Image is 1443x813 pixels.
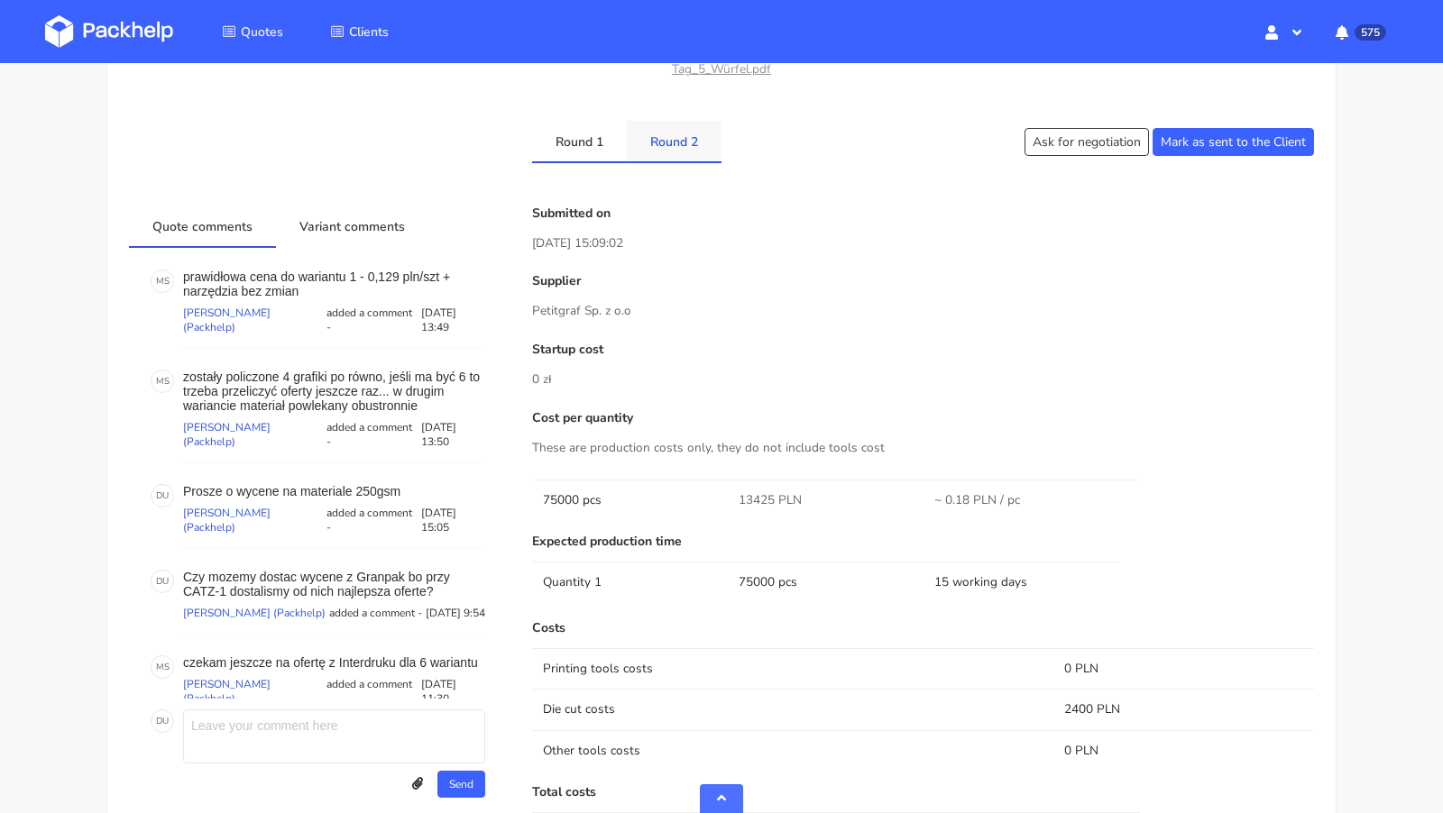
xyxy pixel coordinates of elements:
span: 575 [1355,24,1386,41]
p: added a comment - [323,677,421,706]
a: Round 2 [627,121,721,160]
p: Prosze o wycene na materiale 250gsm [183,484,485,498]
span: D [156,709,162,733]
button: Mark as sent to the Client [1153,128,1314,156]
p: zostały policzone 4 grafiki po równo, jeśli ma być 6 to trzeba przeliczyć oferty jeszcze raz... w... [183,370,485,413]
td: 75000 pcs [532,480,728,520]
span: D [156,484,162,507]
p: added a comment - [323,306,421,334]
a: Round 1 [532,121,627,160]
p: [PERSON_NAME] (Packhelp) [183,606,326,620]
p: [DATE] 15:05 [421,506,486,534]
a: Clients [308,15,410,48]
td: 15 working days [924,562,1119,602]
span: Quotes [241,23,283,41]
img: Dashboard [45,15,173,48]
span: U [162,484,169,507]
p: [DATE] 13:49 [421,306,486,334]
p: These are production costs only, they do not include tools cost [532,438,1314,458]
p: 0 zł [532,370,1314,389]
a: Quote comments [129,206,276,246]
p: [DATE] 13:50 [421,420,486,449]
td: 2400 PLN [1053,689,1314,729]
p: Total costs [532,785,1314,799]
p: added a comment - [323,420,421,449]
p: Cost per quantity [532,411,1314,425]
p: Expected production time [532,534,1314,549]
td: Printing tools costs [532,648,1053,689]
p: added a comment - [323,506,421,534]
button: Send [437,771,485,798]
p: [DATE] 9:54 [426,606,485,620]
p: [PERSON_NAME] (Packhelp) [183,506,323,534]
p: Startup cost [532,343,1314,357]
span: D [156,570,162,593]
p: Czy mozemy dostac wycene z Granpak bo przy CATZ-1 dostalismy od nich najlepsza oferte? [183,570,485,598]
span: U [162,709,169,733]
p: Costs [532,621,1314,635]
td: 0 PLN [1053,648,1314,689]
p: [DATE] 11:30 [421,677,486,706]
p: Petitgraf Sp. z o.o [532,301,1314,321]
td: Die cut costs [532,689,1053,729]
span: ~ 0.18 PLN / pc [934,491,1020,509]
span: M [156,370,164,393]
p: Submitted on [532,206,1314,221]
p: czekam jeszcze na ofertę z Interdruku dla 6 wariantu [183,655,485,670]
p: [PERSON_NAME] (Packhelp) [183,420,323,449]
p: [PERSON_NAME] (Packhelp) [183,306,323,334]
span: 13425 PLN [739,491,802,509]
td: 75000 pcs [728,562,924,602]
td: Other tools costs [532,730,1053,771]
a: Tag_5_Würfel.pdf [672,60,771,78]
td: 0 PLN [1053,730,1314,771]
span: U [162,570,169,593]
button: 575 [1321,15,1398,48]
span: Clients [349,23,389,41]
p: Supplier [532,274,1314,288]
span: S [164,370,170,393]
p: [PERSON_NAME] (Packhelp) [183,677,323,706]
button: Ask for negotiation [1025,128,1149,156]
p: added a comment - [326,606,426,620]
a: Variant comments [276,206,428,246]
a: Quotes [200,15,305,48]
span: S [164,655,170,679]
td: Quantity 1 [532,562,728,602]
p: [DATE] 15:09:02 [532,233,1314,253]
span: S [164,269,170,293]
span: M [156,269,164,293]
p: prawidłowa cena do wariantu 1 - 0,129 pln/szt + narzędzia bez zmian [183,269,485,298]
span: M [156,655,164,679]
